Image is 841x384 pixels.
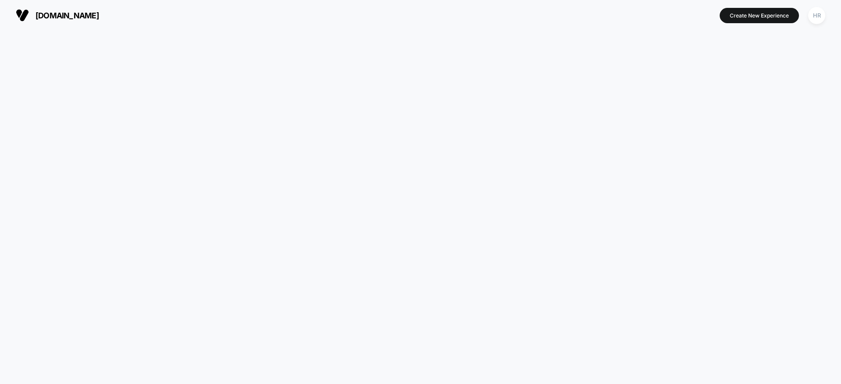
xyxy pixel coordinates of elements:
div: HR [808,7,825,24]
button: HR [806,7,828,24]
span: [DOMAIN_NAME] [35,11,99,20]
img: Visually logo [16,9,29,22]
button: [DOMAIN_NAME] [13,8,102,22]
button: Create New Experience [720,8,799,23]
